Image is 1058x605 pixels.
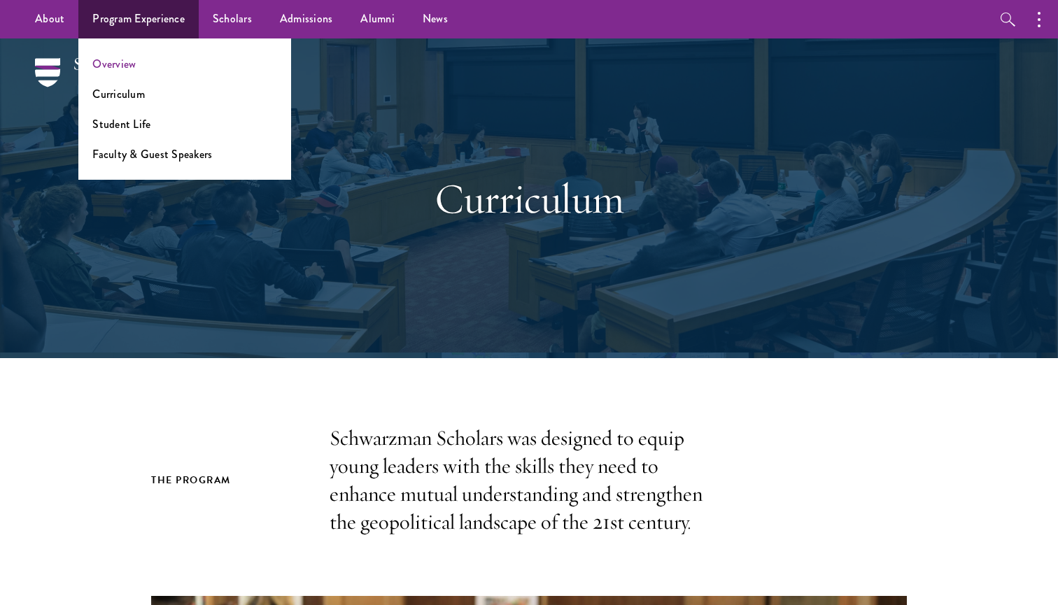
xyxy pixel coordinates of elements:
[151,471,302,489] h2: The Program
[330,425,728,536] p: Schwarzman Scholars was designed to equip young leaders with the skills they need to enhance mutu...
[288,173,770,224] h1: Curriculum
[92,56,136,72] a: Overview
[35,58,182,107] img: Schwarzman Scholars
[92,86,145,102] a: Curriculum
[92,146,212,162] a: Faculty & Guest Speakers
[92,116,150,132] a: Student Life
